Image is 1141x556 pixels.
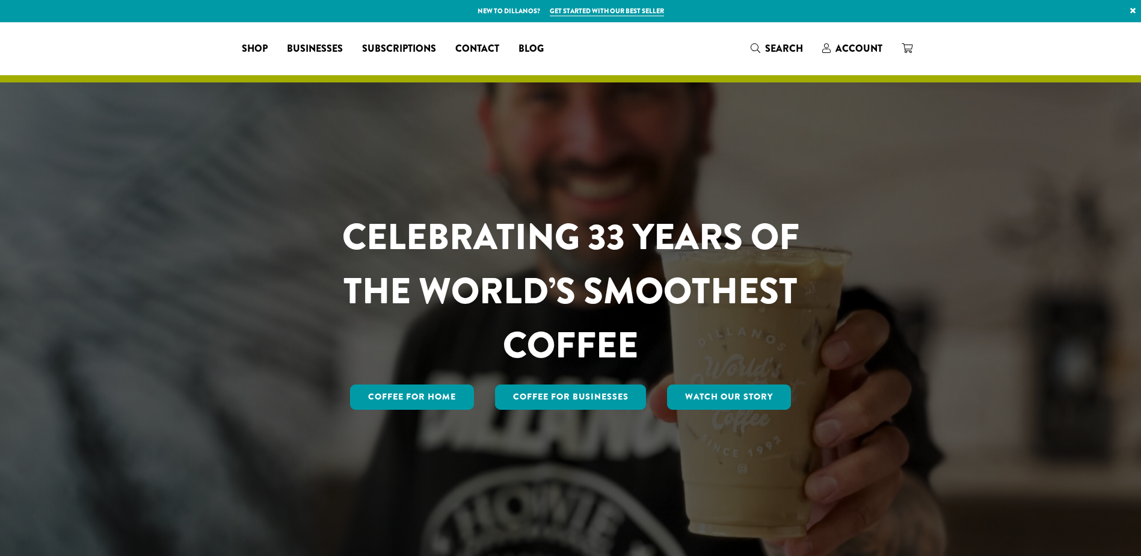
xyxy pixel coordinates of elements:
span: Businesses [287,42,343,57]
span: Contact [455,42,499,57]
a: Search [741,39,813,58]
a: Get started with our best seller [550,6,664,16]
a: Shop [232,39,277,58]
span: Subscriptions [362,42,436,57]
h1: CELEBRATING 33 YEARS OF THE WORLD’S SMOOTHEST COFFEE [307,210,835,372]
a: Coffee For Businesses [495,385,647,410]
a: Coffee for Home [350,385,474,410]
a: Watch Our Story [667,385,791,410]
span: Shop [242,42,268,57]
span: Account [835,42,882,55]
span: Blog [518,42,544,57]
span: Search [765,42,803,55]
